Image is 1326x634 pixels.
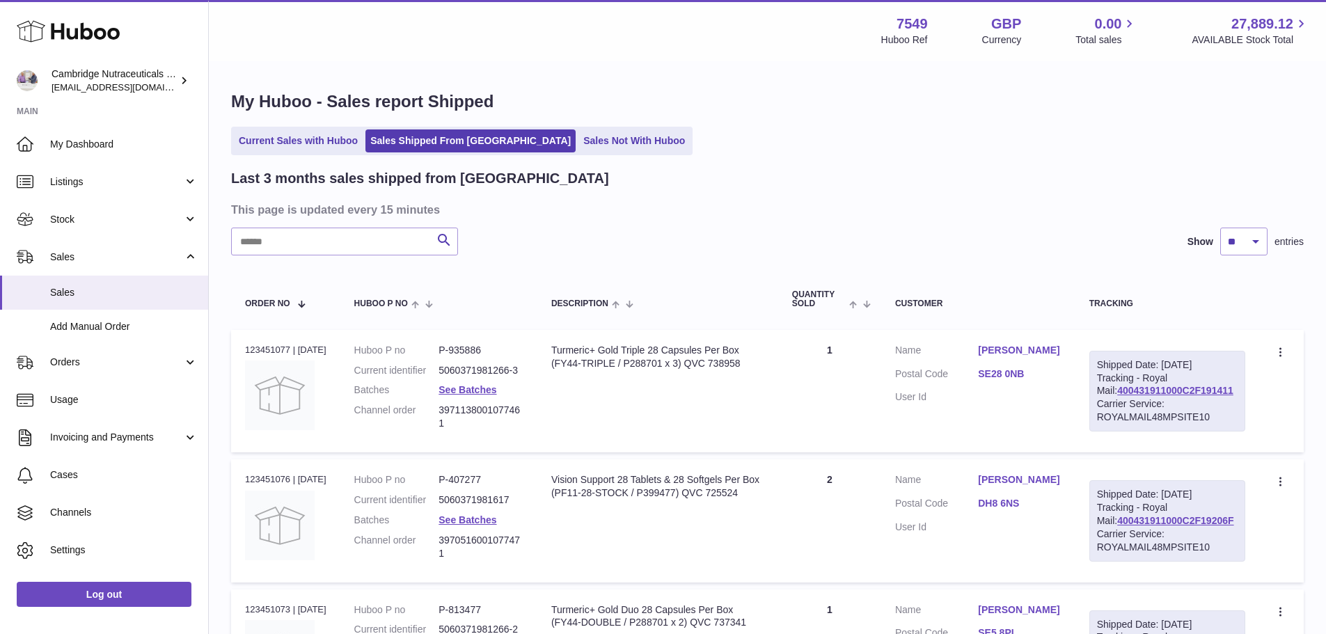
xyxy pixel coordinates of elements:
dt: Batches [354,383,439,397]
a: [PERSON_NAME] [978,473,1061,486]
dt: Current identifier [354,493,439,507]
label: Show [1187,235,1213,248]
span: 0.00 [1095,15,1122,33]
dd: P-813477 [439,603,523,617]
div: Customer [895,299,1061,308]
td: 2 [778,459,881,582]
a: SE28 0NB [978,367,1061,381]
span: [EMAIL_ADDRESS][DOMAIN_NAME] [52,81,205,93]
a: See Batches [439,384,496,395]
dt: Huboo P no [354,473,439,486]
div: Currency [982,33,1022,47]
dt: Name [895,603,978,620]
div: Carrier Service: ROYALMAIL48MPSITE10 [1097,528,1238,554]
span: Sales [50,251,183,264]
div: Vision Support 28 Tablets & 28 Softgels Per Box (PF11-28-STOCK / P399477) QVC 725524 [551,473,764,500]
img: internalAdmin-7549@internal.huboo.com [17,70,38,91]
dt: User Id [895,390,978,404]
a: Current Sales with Huboo [234,129,363,152]
dt: Huboo P no [354,344,439,357]
dd: 3971138001077461 [439,404,523,430]
div: Carrier Service: ROYALMAIL48MPSITE10 [1097,397,1238,424]
div: 123451077 | [DATE] [245,344,326,356]
a: [PERSON_NAME] [978,603,1061,617]
dd: 5060371981617 [439,493,523,507]
a: Sales Shipped From [GEOGRAPHIC_DATA] [365,129,576,152]
div: 123451076 | [DATE] [245,473,326,486]
span: Listings [50,175,183,189]
span: AVAILABLE Stock Total [1192,33,1309,47]
a: 27,889.12 AVAILABLE Stock Total [1192,15,1309,47]
h1: My Huboo - Sales report Shipped [231,90,1304,113]
dt: User Id [895,521,978,534]
span: entries [1274,235,1304,248]
span: Invoicing and Payments [50,431,183,444]
dd: 3970516001077471 [439,534,523,560]
a: DH8 6NS [978,497,1061,510]
div: Tracking - Royal Mail: [1089,480,1245,561]
dt: Channel order [354,404,439,430]
a: See Batches [439,514,496,525]
h3: This page is updated every 15 minutes [231,202,1300,217]
div: 123451073 | [DATE] [245,603,326,616]
div: Shipped Date: [DATE] [1097,618,1238,631]
div: Huboo Ref [881,33,928,47]
dd: P-407277 [439,473,523,486]
img: no-photo.jpg [245,491,315,560]
span: Quantity Sold [792,290,846,308]
dt: Name [895,473,978,490]
strong: 7549 [897,15,928,33]
div: Tracking [1089,299,1245,308]
dt: Huboo P no [354,603,439,617]
span: 27,889.12 [1231,15,1293,33]
a: [PERSON_NAME] [978,344,1061,357]
div: Shipped Date: [DATE] [1097,358,1238,372]
div: Shipped Date: [DATE] [1097,488,1238,501]
dt: Postal Code [895,367,978,384]
dt: Channel order [354,534,439,560]
td: 1 [778,330,881,452]
dt: Name [895,344,978,360]
span: Description [551,299,608,308]
a: Log out [17,582,191,607]
dt: Postal Code [895,497,978,514]
span: Total sales [1075,33,1137,47]
span: Order No [245,299,290,308]
span: Cases [50,468,198,482]
a: 0.00 Total sales [1075,15,1137,47]
div: Turmeric+ Gold Duo 28 Capsules Per Box (FY44-DOUBLE / P288701 x 2) QVC 737341 [551,603,764,630]
a: Sales Not With Huboo [578,129,690,152]
div: Cambridge Nutraceuticals Ltd [52,68,177,94]
dt: Batches [354,514,439,527]
strong: GBP [991,15,1021,33]
span: Add Manual Order [50,320,198,333]
dd: P-935886 [439,344,523,357]
dt: Current identifier [354,364,439,377]
span: Orders [50,356,183,369]
h2: Last 3 months sales shipped from [GEOGRAPHIC_DATA] [231,169,609,188]
img: no-photo.jpg [245,360,315,430]
span: My Dashboard [50,138,198,151]
span: Usage [50,393,198,406]
span: Settings [50,544,198,557]
dd: 5060371981266-3 [439,364,523,377]
span: Huboo P no [354,299,408,308]
span: Channels [50,506,198,519]
div: Turmeric+ Gold Triple 28 Capsules Per Box (FY44-TRIPLE / P288701 x 3) QVC 738958 [551,344,764,370]
div: Tracking - Royal Mail: [1089,351,1245,431]
a: 400431911000C2F19206F [1117,515,1233,526]
span: Sales [50,286,198,299]
span: Stock [50,213,183,226]
a: 400431911000C2F191411 [1117,385,1233,396]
